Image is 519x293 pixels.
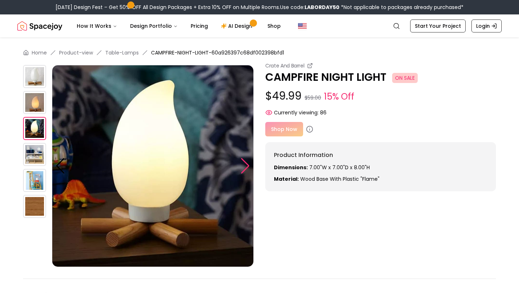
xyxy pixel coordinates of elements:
[23,65,46,88] img: https://storage.googleapis.com/spacejoy-main/assets/60a926397c68df002398bfd1/product_0_ombn2i4jice
[280,4,340,11] span: Use code:
[340,4,463,11] span: *Not applicable to packages already purchased*
[305,4,340,11] b: LABORDAY50
[124,19,183,33] button: Design Portfolio
[71,19,287,33] nav: Main
[71,19,123,33] button: How It Works
[32,49,47,56] a: Home
[23,91,46,114] img: https://storage.googleapis.com/spacejoy-main/assets/60a926397c68df002398bfd1/product_1_p73lk906329
[392,73,418,83] span: ON SALE
[185,19,214,33] a: Pricing
[23,143,46,166] img: https://storage.googleapis.com/spacejoy-main/assets/60a926397c68df002398bfd1/product_3_4i1i8m72hon
[23,195,46,218] img: https://storage.googleapis.com/spacejoy-main/assets/60a926397c68df002398bfd1/product_5_c90ecd91lg5l
[274,164,308,171] strong: Dimensions:
[105,49,139,56] a: Table-Lamps
[265,89,496,103] p: $49.99
[17,19,62,33] a: Spacejoy
[265,71,496,84] p: CAMPFIRE NIGHT LIGHT
[17,19,62,33] img: Spacejoy Logo
[300,175,380,183] span: Wood base with plastic "flame"
[320,109,327,116] span: 86
[262,19,287,33] a: Shop
[151,49,284,56] span: CAMPFIRE-NIGHT-LIGHT-60a926397c68df002398bfd1
[471,19,502,32] a: Login
[23,117,46,140] img: https://storage.googleapis.com/spacejoy-main/assets/60a926397c68df002398bfd1/product_2_d68a0oopnhc
[324,90,354,103] small: 15% Off
[274,175,299,183] strong: Material:
[59,49,93,56] a: Product-view
[215,19,260,33] a: AI Design
[23,169,46,192] img: https://storage.googleapis.com/spacejoy-main/assets/60a926397c68df002398bfd1/product_4_mne68iffp0ad
[298,22,307,30] img: United States
[274,109,319,116] span: Currently viewing:
[274,164,487,171] p: 7.00"W x 7.00"D x 8.00"H
[56,4,463,11] div: [DATE] Design Fest – Get 50% OFF All Design Packages + Extra 10% OFF on Multiple Rooms.
[23,49,496,56] nav: breadcrumb
[17,14,502,38] nav: Global
[274,151,487,159] h6: Product Information
[410,19,466,32] a: Start Your Project
[52,65,254,267] img: https://storage.googleapis.com/spacejoy-main/assets/60a926397c68df002398bfd1/product_2_d68a0oopnhc
[265,62,304,69] small: Crate And Barrel
[305,94,321,101] small: $59.00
